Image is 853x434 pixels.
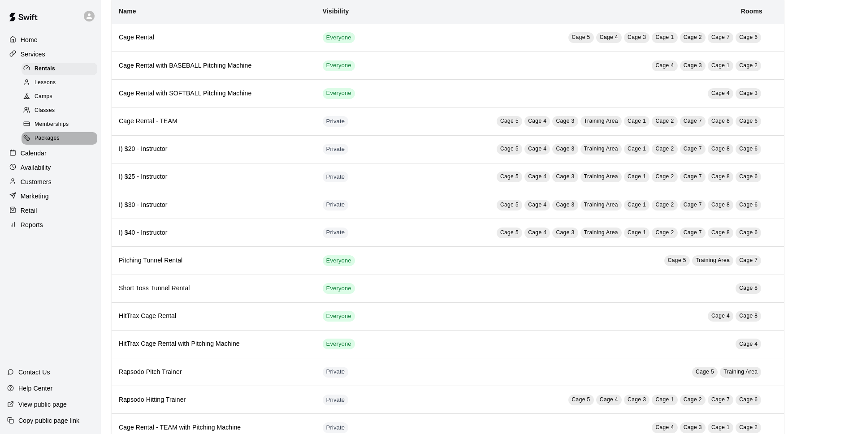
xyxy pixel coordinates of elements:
[528,229,546,236] span: Cage 4
[584,173,618,180] span: Training Area
[500,202,519,208] span: Cage 5
[739,257,758,263] span: Cage 7
[323,60,355,71] div: This service is visible to all of your customers
[119,367,308,377] h6: Rapsodo Pitch Trainer
[584,229,618,236] span: Training Area
[18,384,52,393] p: Help Center
[628,118,646,124] span: Cage 1
[711,173,730,180] span: Cage 8
[119,311,308,321] h6: HitTrax Cage Rental
[21,163,51,172] p: Availability
[684,202,702,208] span: Cage 7
[684,396,702,403] span: Cage 2
[739,34,758,40] span: Cage 6
[323,32,355,43] div: This service is visible to all of your customers
[323,228,349,237] span: Private
[684,424,702,430] span: Cage 3
[655,146,674,152] span: Cage 2
[22,62,101,76] a: Rentals
[323,117,349,126] span: Private
[21,192,49,201] p: Marketing
[323,368,349,376] span: Private
[119,172,308,182] h6: I) $25 - Instructor
[35,134,60,143] span: Packages
[323,257,355,265] span: Everyone
[22,104,97,117] div: Classes
[628,229,646,236] span: Cage 1
[22,118,97,131] div: Memberships
[119,61,308,71] h6: Cage Rental with BASEBALL Pitching Machine
[35,92,52,101] span: Camps
[323,200,349,211] div: This service is hidden, and can only be accessed via a direct link
[684,229,702,236] span: Cage 7
[21,50,45,59] p: Services
[739,285,758,291] span: Cage 8
[7,204,94,217] a: Retail
[739,396,758,403] span: Cage 6
[528,118,546,124] span: Cage 4
[21,177,52,186] p: Customers
[711,34,730,40] span: Cage 7
[7,189,94,203] div: Marketing
[684,34,702,40] span: Cage 2
[7,47,94,61] a: Services
[739,62,758,69] span: Cage 2
[119,256,308,266] h6: Pitching Tunnel Rental
[323,173,349,181] span: Private
[739,90,758,96] span: Cage 3
[119,339,308,349] h6: HitTrax Cage Rental with Pitching Machine
[18,368,50,377] p: Contact Us
[323,88,355,99] div: This service is visible to all of your customers
[711,396,730,403] span: Cage 7
[711,118,730,124] span: Cage 8
[323,367,349,378] div: This service is hidden, and can only be accessed via a direct link
[628,396,646,403] span: Cage 3
[22,118,101,132] a: Memberships
[739,313,758,319] span: Cage 8
[21,220,43,229] p: Reports
[655,396,674,403] span: Cage 1
[556,146,574,152] span: Cage 3
[556,202,574,208] span: Cage 3
[22,132,101,146] a: Packages
[500,118,519,124] span: Cage 5
[323,201,349,209] span: Private
[572,396,590,403] span: Cage 5
[323,340,355,348] span: Everyone
[119,200,308,210] h6: I) $30 - Instructor
[556,229,574,236] span: Cage 3
[741,8,762,15] b: Rooms
[22,77,97,89] div: Lessons
[22,132,97,145] div: Packages
[119,116,308,126] h6: Cage Rental - TEAM
[7,146,94,160] a: Calendar
[739,341,758,347] span: Cage 4
[119,8,136,15] b: Name
[323,61,355,70] span: Everyone
[323,145,349,154] span: Private
[556,118,574,124] span: Cage 3
[323,424,349,432] span: Private
[35,106,55,115] span: Classes
[600,34,618,40] span: Cage 4
[323,312,355,321] span: Everyone
[739,173,758,180] span: Cage 6
[119,395,308,405] h6: Rapsodo Hitting Trainer
[18,416,79,425] p: Copy public page link
[21,35,38,44] p: Home
[7,175,94,189] div: Customers
[628,34,646,40] span: Cage 3
[684,62,702,69] span: Cage 3
[584,118,618,124] span: Training Area
[323,422,349,433] div: This service is hidden, and can only be accessed via a direct link
[323,172,349,182] div: This service is hidden, and can only be accessed via a direct link
[323,228,349,238] div: This service is hidden, and can only be accessed via a direct link
[739,229,758,236] span: Cage 6
[628,202,646,208] span: Cage 1
[119,89,308,99] h6: Cage Rental with SOFTBALL Pitching Machine
[711,202,730,208] span: Cage 8
[323,396,349,404] span: Private
[323,116,349,127] div: This service is hidden, and can only be accessed via a direct link
[711,313,730,319] span: Cage 4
